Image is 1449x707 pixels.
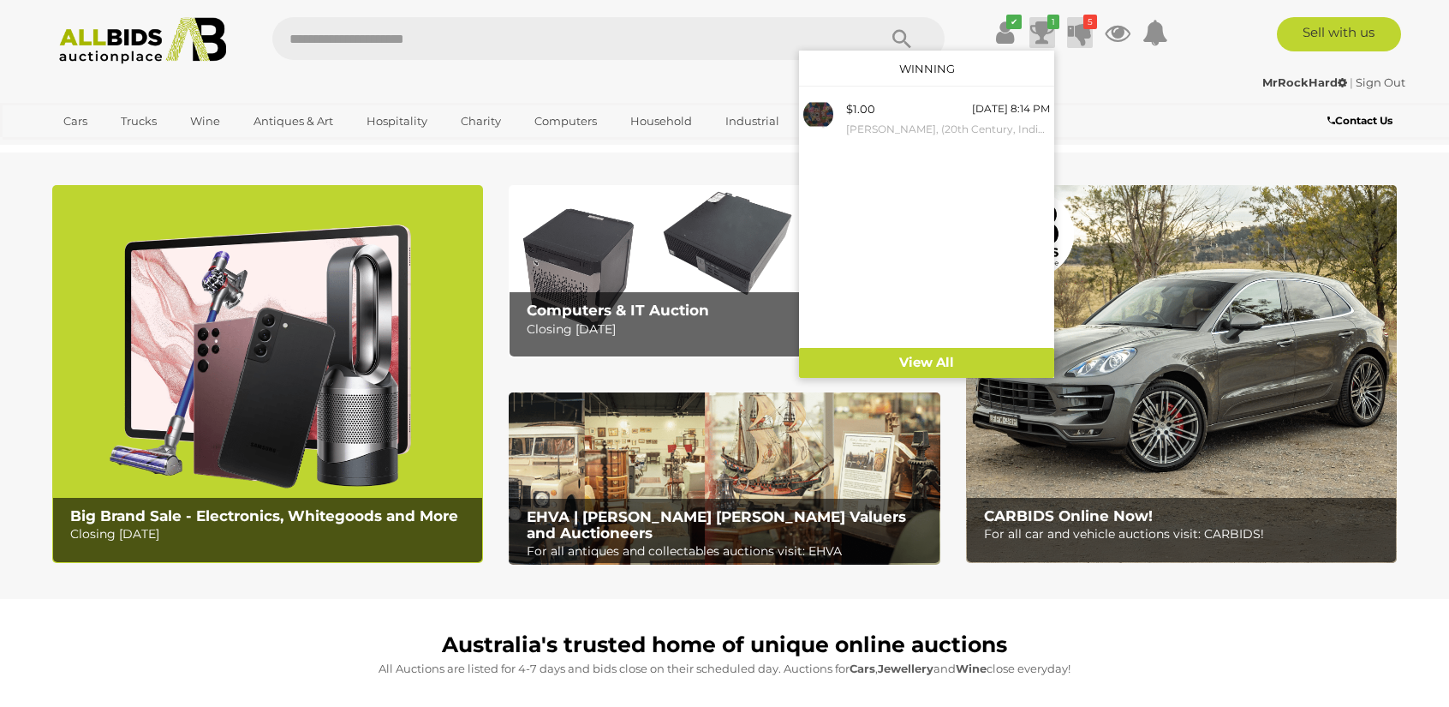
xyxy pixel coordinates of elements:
[992,17,1017,48] a: ✔
[50,17,236,64] img: Allbids.com.au
[52,185,483,563] a: Big Brand Sale - Electronics, Whitegoods and More Big Brand Sale - Electronics, Whitegoods and Mo...
[956,662,987,675] strong: Wine
[984,507,1153,524] b: CARBIDS Online Now!
[1047,15,1059,29] i: 1
[799,95,1054,142] a: $1.00 [DATE] 8:14 PM [PERSON_NAME], (20th Century, Indigenous-Australian), Untitled - Our Land, A...
[850,662,875,675] strong: Cars
[52,135,196,164] a: [GEOGRAPHIC_DATA]
[846,99,875,119] div: $1.00
[61,659,1388,679] p: All Auctions are listed for 4-7 days and bids close on their scheduled day. Auctions for , and cl...
[803,99,833,129] img: 53064-149a.jpg
[1262,75,1350,89] a: MrRockHard
[1262,75,1347,89] strong: MrRockHard
[527,319,930,340] p: Closing [DATE]
[1006,15,1022,29] i: ✔
[355,107,438,135] a: Hospitality
[509,392,939,566] a: EHVA | Evans Hastings Valuers and Auctioneers EHVA | [PERSON_NAME] [PERSON_NAME] Valuers and Auct...
[619,107,703,135] a: Household
[966,185,1397,563] a: CARBIDS Online Now! CARBIDS Online Now! For all car and vehicle auctions visit: CARBIDS!
[1327,114,1392,127] b: Contact Us
[878,662,933,675] strong: Jewellery
[799,348,1054,378] a: View All
[846,120,1050,139] small: [PERSON_NAME], (20th Century, Indigenous-Australian), Untitled - Our Land, Acrylic on Canvas, 41 ...
[859,17,945,60] button: Search
[966,185,1397,563] img: CARBIDS Online Now!
[1083,15,1097,29] i: 5
[1356,75,1405,89] a: Sign Out
[1067,17,1093,48] a: 5
[972,99,1050,118] div: [DATE] 8:14 PM
[527,302,709,319] b: Computers & IT Auction
[899,62,955,75] a: Winning
[509,185,939,357] a: Computers & IT Auction Computers & IT Auction Closing [DATE]
[1029,17,1055,48] a: 1
[52,107,98,135] a: Cars
[179,107,231,135] a: Wine
[1350,75,1353,89] span: |
[523,107,608,135] a: Computers
[242,107,344,135] a: Antiques & Art
[527,508,906,542] b: EHVA | [PERSON_NAME] [PERSON_NAME] Valuers and Auctioneers
[714,107,790,135] a: Industrial
[70,524,474,545] p: Closing [DATE]
[110,107,168,135] a: Trucks
[527,541,930,562] p: For all antiques and collectables auctions visit: EHVA
[984,524,1387,545] p: For all car and vehicle auctions visit: CARBIDS!
[450,107,512,135] a: Charity
[1277,17,1401,51] a: Sell with us
[52,185,483,563] img: Big Brand Sale - Electronics, Whitegoods and More
[1327,111,1397,130] a: Contact Us
[509,185,939,357] img: Computers & IT Auction
[70,507,458,524] b: Big Brand Sale - Electronics, Whitegoods and More
[509,392,939,566] img: EHVA | Evans Hastings Valuers and Auctioneers
[61,633,1388,657] h1: Australia's trusted home of unique online auctions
